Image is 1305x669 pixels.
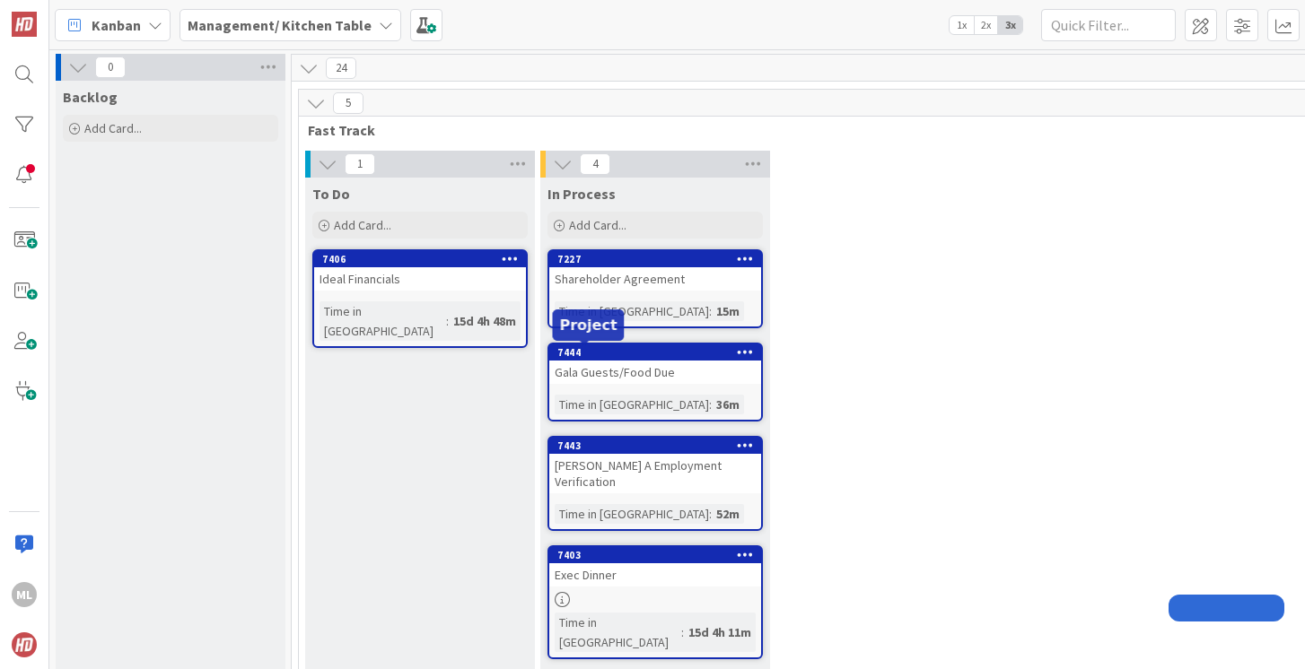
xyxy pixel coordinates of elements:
a: 7403Exec DinnerTime in [GEOGRAPHIC_DATA]:15d 4h 11m [547,545,763,659]
div: 52m [712,504,744,524]
span: 4 [580,153,610,175]
div: Shareholder Agreement [549,267,761,291]
div: 7406 [322,253,526,265]
div: ML [12,582,37,607]
span: Add Card... [334,217,391,233]
div: Time in [GEOGRAPHIC_DATA] [555,613,681,652]
div: 7406 [314,251,526,267]
span: 3x [998,16,1022,34]
span: 0 [95,56,126,78]
h5: Project [560,317,617,334]
div: [PERSON_NAME] A Employment Verification [549,454,761,493]
div: 7443 [557,439,761,452]
span: Add Card... [84,120,142,136]
span: 1x [950,16,974,34]
img: avatar [12,632,37,657]
span: 24 [326,57,356,79]
span: In Process [547,185,616,203]
div: 7227 [549,251,761,267]
div: 7406Ideal Financials [314,251,526,291]
span: 5 [333,92,363,114]
a: 7443[PERSON_NAME] A Employment VerificationTime in [GEOGRAPHIC_DATA]:52m [547,436,763,531]
span: 1 [345,153,375,175]
div: 7403Exec Dinner [549,547,761,586]
span: : [681,622,684,642]
span: Backlog [63,88,118,106]
span: : [709,301,712,321]
span: : [446,311,449,331]
div: 36m [712,395,744,414]
div: 7227Shareholder Agreement [549,251,761,291]
input: Quick Filter... [1041,9,1176,41]
div: Time in [GEOGRAPHIC_DATA] [555,504,709,524]
span: : [709,504,712,524]
img: Visit kanbanzone.com [12,12,37,37]
div: 15d 4h 11m [684,622,756,642]
div: 7403 [549,547,761,563]
div: Exec Dinner [549,563,761,586]
div: 7403 [557,549,761,561]
div: 7443[PERSON_NAME] A Employment Verification [549,438,761,493]
a: 7406Ideal FinancialsTime in [GEOGRAPHIC_DATA]:15d 4h 48m [312,249,528,348]
div: 7227 [557,253,761,265]
span: Add Card... [569,217,626,233]
div: 15m [712,301,744,321]
div: 7443 [549,438,761,454]
span: : [709,395,712,414]
a: 7227Shareholder AgreementTime in [GEOGRAPHIC_DATA]:15m [547,249,763,328]
span: Kanban [92,14,141,36]
a: 7444Gala Guests/Food DueTime in [GEOGRAPHIC_DATA]:36m [547,343,763,421]
div: Time in [GEOGRAPHIC_DATA] [555,301,709,321]
span: 2x [974,16,998,34]
span: To Do [312,185,350,203]
div: Gala Guests/Food Due [549,361,761,384]
div: 7444 [557,346,761,359]
b: Management/ Kitchen Table [188,16,372,34]
div: Time in [GEOGRAPHIC_DATA] [320,301,446,341]
div: Time in [GEOGRAPHIC_DATA] [555,395,709,414]
div: 15d 4h 48m [449,311,521,331]
div: Ideal Financials [314,267,526,291]
div: 7444Gala Guests/Food Due [549,344,761,384]
div: 7444 [549,344,761,361]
